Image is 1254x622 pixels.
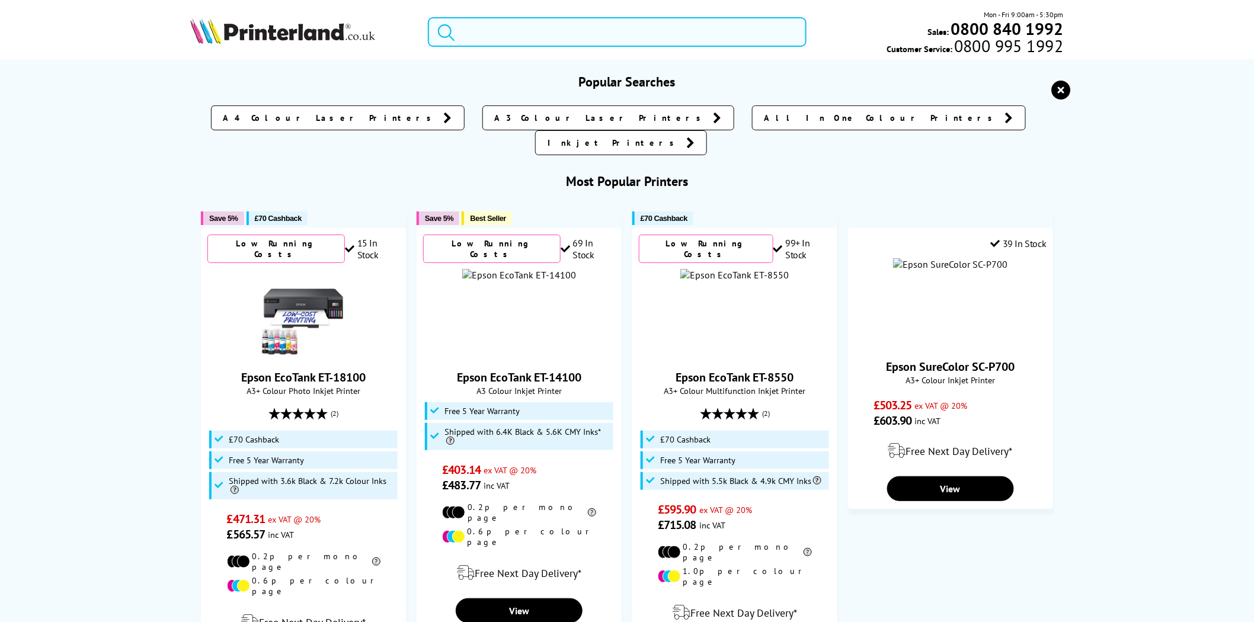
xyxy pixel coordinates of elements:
[442,526,596,547] li: 0.6p per colour page
[268,529,294,540] span: inc VAT
[949,23,1064,34] a: 0800 840 1992
[658,517,696,533] span: £715.08
[951,18,1064,40] b: 0800 840 1992
[423,385,615,396] span: A3 Colour Inkjet Printer
[470,214,506,223] span: Best Seller
[259,269,348,358] img: Epson EcoTank ET-18100
[991,238,1047,249] div: 39 In Stock
[887,476,1014,501] a: View
[482,105,734,130] a: A3 Colour Laser Printers
[855,434,1047,467] div: modal_delivery
[886,359,1015,374] a: Epson SureColor SC-P700
[984,9,1064,20] span: Mon - Fri 9:00am - 5:30pm
[423,235,561,263] div: Low Running Costs
[660,476,821,486] span: Shipped with 5.5k Black & 4.9k CMY Inks
[201,211,244,225] button: Save 5%
[227,511,265,527] span: £471.31
[928,26,949,37] span: Sales:
[676,370,794,385] a: Epson EcoTank ET-8550
[345,237,399,261] div: 15 In Stock
[331,402,338,425] span: (2)
[915,415,941,427] span: inc VAT
[548,137,680,149] span: Inkjet Printers
[423,556,615,589] div: modal_delivery
[699,520,725,531] span: inc VAT
[535,130,707,155] a: Inkjet Printers
[209,214,238,223] span: Save 5%
[462,211,512,225] button: Best Seller
[952,40,1063,52] span: 0800 995 1992
[227,551,380,572] li: 0.2p per mono page
[915,400,968,411] span: ex VAT @ 20%
[417,211,459,225] button: Save 5%
[255,214,302,223] span: £70 Cashback
[561,237,615,261] div: 69 In Stock
[268,514,321,525] span: ex VAT @ 20%
[207,385,399,396] span: A3+ Colour Photo Inkjet Printer
[190,73,1063,90] h3: Popular Searches
[762,402,770,425] span: (2)
[227,575,380,597] li: 0.6p per colour page
[855,374,1047,386] span: A3+ Colour Inkjet Printer
[444,406,520,416] span: Free 5 Year Warranty
[444,427,610,446] span: Shipped with 6.4K Black & 5.6K CMY Inks*
[752,105,1026,130] a: All In One Colour Printers
[495,112,708,124] span: A3 Colour Laser Printers
[484,464,536,476] span: ex VAT @ 20%
[874,397,912,413] span: £503.25
[658,502,696,517] span: £595.90
[484,480,510,491] span: inc VAT
[442,502,596,523] li: 0.2p per mono page
[241,370,366,385] a: Epson EcoTank ET-18100
[211,105,465,130] a: A4 Colour Laser Printers
[658,541,811,563] li: 0.2p per mono page
[229,456,304,465] span: Free 5 Year Warranty
[207,235,345,263] div: Low Running Costs
[680,269,789,281] img: Epson EcoTank ET-8550
[639,385,831,396] span: A3+ Colour Multifunction Inkjet Printer
[887,40,1063,54] span: Customer Service:
[428,17,807,47] input: Search
[660,435,711,444] span: £70 Cashback
[773,237,831,261] div: 99+ In Stock
[632,211,693,225] button: £70 Cashback
[457,370,581,385] a: Epson EcoTank ET-14100
[462,269,576,281] img: Epson EcoTank ET-14100
[425,214,453,223] span: Save 5%
[223,112,438,124] span: A4 Colour Laser Printers
[660,456,735,465] span: Free 5 Year Warranty
[227,527,265,542] span: £565.57
[764,112,999,124] span: All In One Colour Printers
[639,235,773,263] div: Low Running Costs
[874,413,912,428] span: £603.90
[190,173,1063,190] h3: Most Popular Printers
[190,18,375,44] img: Printerland Logo
[442,462,481,477] span: £403.14
[229,476,395,495] span: Shipped with 3.6k Black & 7.2k Colour Inks
[699,504,752,515] span: ex VAT @ 20%
[247,211,308,225] button: £70 Cashback
[229,435,279,444] span: £70 Cashback
[893,258,1007,270] img: Epson SureColor SC-P700
[641,214,687,223] span: £70 Cashback
[658,566,811,587] li: 1.0p per colour page
[259,348,348,360] a: Epson EcoTank ET-18100
[442,477,481,493] span: £483.77
[190,18,412,46] a: Printerland Logo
